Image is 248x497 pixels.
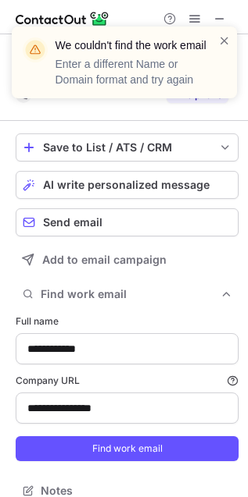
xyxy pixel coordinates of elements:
[56,56,199,87] p: Enter a different Name or Domain format and try again
[43,141,211,154] div: Save to List / ATS / CRM
[56,37,199,53] header: We couldn't find the work email
[16,314,239,328] label: Full name
[16,208,239,236] button: Send email
[16,283,239,305] button: Find work email
[23,37,48,62] img: warning
[43,216,102,229] span: Send email
[16,171,239,199] button: AI write personalized message
[42,254,167,266] span: Add to email campaign
[43,179,210,191] span: AI write personalized message
[41,287,220,301] span: Find work email
[16,436,239,461] button: Find work email
[16,374,239,388] label: Company URL
[16,133,239,162] button: save-profile-one-click
[16,246,239,274] button: Add to email campaign
[16,9,110,28] img: ContactOut v5.3.10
